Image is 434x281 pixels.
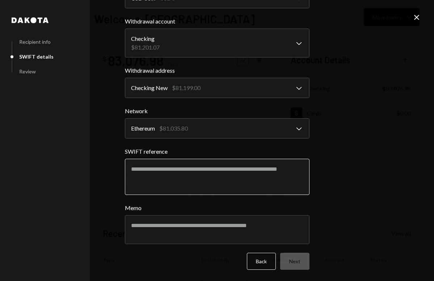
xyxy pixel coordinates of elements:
div: $81,035.80 [159,124,188,133]
div: Recipient info [19,39,51,45]
label: Withdrawal address [125,66,309,75]
div: SWIFT details [19,54,54,60]
button: Withdrawal address [125,78,309,98]
label: Withdrawal account [125,17,309,26]
label: Network [125,107,309,115]
label: Memo [125,204,309,212]
label: SWIFT reference [125,147,309,156]
div: Review [19,68,36,74]
button: Withdrawal account [125,29,309,58]
button: Network [125,118,309,139]
button: Back [247,253,276,270]
div: $81,199.00 [172,84,201,92]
